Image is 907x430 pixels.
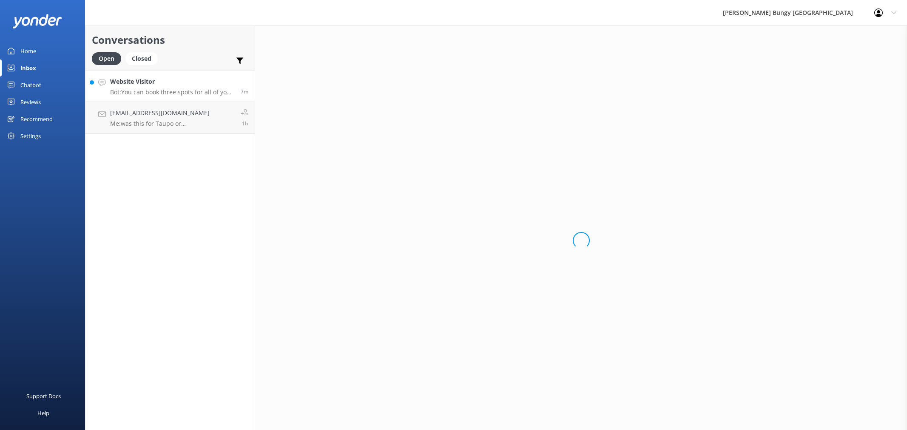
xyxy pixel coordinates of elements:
div: Home [20,42,36,59]
span: 12:11pm 11-Aug-2025 (UTC +12:00) Pacific/Auckland [241,88,248,95]
div: Support Docs [26,388,61,405]
div: Recommend [20,110,53,127]
img: yonder-white-logo.png [13,14,62,28]
p: Me: was this for Taupo or [GEOGRAPHIC_DATA]? [110,120,234,127]
a: [EMAIL_ADDRESS][DOMAIN_NAME]Me:was this for Taupo or [GEOGRAPHIC_DATA]?1h [85,102,255,134]
a: Website VisitorBot:You can book three spots for all of you under your name. It's recommended to b... [85,70,255,102]
p: Bot: You can book three spots for all of you under your name. It's recommended to book in advance... [110,88,234,96]
div: Settings [20,127,41,144]
div: Inbox [20,59,36,76]
div: Chatbot [20,76,41,93]
a: Closed [125,54,162,63]
div: Help [37,405,49,422]
h4: Website Visitor [110,77,234,86]
div: Reviews [20,93,41,110]
h4: [EMAIL_ADDRESS][DOMAIN_NAME] [110,108,234,118]
div: Closed [125,52,158,65]
h2: Conversations [92,32,248,48]
div: Open [92,52,121,65]
a: Open [92,54,125,63]
span: 11:05am 11-Aug-2025 (UTC +12:00) Pacific/Auckland [242,120,248,127]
